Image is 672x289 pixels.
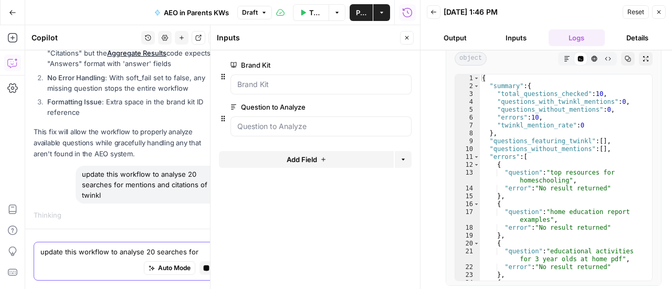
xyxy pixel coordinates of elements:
label: Question to Analyze [230,102,352,112]
strong: Formatting Issue [47,98,102,106]
img: tab_keywords_by_traffic_grey.svg [104,61,113,69]
button: Output [427,29,484,46]
span: Test Workflow [309,7,322,18]
label: Brand Kit [230,60,352,70]
div: 16 [455,200,480,208]
span: Toggle code folding, rows 2 through 8 [474,82,479,90]
button: Details [609,29,666,46]
span: Toggle code folding, rows 20 through 23 [474,240,479,248]
div: 17 [455,208,480,224]
span: Add Field [287,154,317,165]
div: update this workflow to analyse 20 searches for mentions and citations of twinkl [76,166,220,204]
span: Draft [242,8,258,17]
div: 24 [455,279,480,287]
button: Add Field [219,151,394,168]
span: object [455,52,487,66]
li: : The step was set to "Citations" but the code expects "Answers" format with 'answer' fields [45,37,220,69]
span: Toggle code folding, rows 1 through 53 [474,74,479,82]
p: This fix will allow the workflow to properly analyze available questions while gracefully handlin... [34,126,220,159]
span: Publish [356,7,366,18]
a: Aggregate Results [107,49,166,57]
span: AEO in Parents KWs [164,7,229,18]
div: 11 [455,153,480,161]
div: Domain: [DOMAIN_NAME] [27,27,115,36]
div: 5 [455,106,480,114]
button: AEO in Parents KWs [148,4,235,21]
button: Logs [549,29,605,46]
button: Test Workflow [293,4,329,21]
button: Inputs [488,29,544,46]
div: v 4.0.25 [29,17,51,25]
div: 3 [455,90,480,98]
div: Copilot [31,33,138,43]
strong: No Error Handling [47,73,105,82]
div: Thinking [34,210,220,220]
span: Reset [627,7,644,17]
div: 1 [455,74,480,82]
img: tab_domain_overview_orange.svg [28,61,37,69]
div: 14 [455,185,480,192]
div: 8 [455,130,480,137]
div: 15 [455,192,480,200]
div: 98 ms / 1 tasks [446,23,661,285]
span: Toggle code folding, rows 11 through 52 [474,153,479,161]
div: 6 [455,114,480,122]
div: 9 [455,137,480,145]
button: Draft [237,6,272,19]
div: Domain Overview [40,62,94,69]
div: 22 [455,263,480,271]
span: Toggle code folding, rows 12 through 15 [474,161,479,169]
img: website_grey.svg [17,27,25,36]
div: 13 [455,169,480,185]
div: 20 [455,240,480,248]
div: 21 [455,248,480,263]
input: Brand Kit [237,79,405,90]
div: Inputs [217,33,397,43]
input: Question to Analyze [237,121,405,132]
button: Reset [623,5,649,19]
span: Toggle code folding, rows 24 through 27 [474,279,479,287]
li: : Extra space in the brand kit ID reference [45,97,220,117]
span: Auto Mode [158,263,191,273]
div: 18 [455,224,480,232]
div: 12 [455,161,480,169]
div: 4 [455,98,480,106]
div: 19 [455,232,480,240]
div: 10 [455,145,480,153]
button: Publish [350,4,373,21]
div: 23 [455,271,480,279]
button: Auto Mode [144,261,195,275]
span: Toggle code folding, rows 16 through 19 [474,200,479,208]
img: logo_orange.svg [17,17,25,25]
div: 2 [455,82,480,90]
div: 7 [455,122,480,130]
li: : With soft_fail set to false, any missing question stops the entire workflow [45,72,220,93]
div: ... [61,210,68,220]
div: Keywords by Traffic [116,62,177,69]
